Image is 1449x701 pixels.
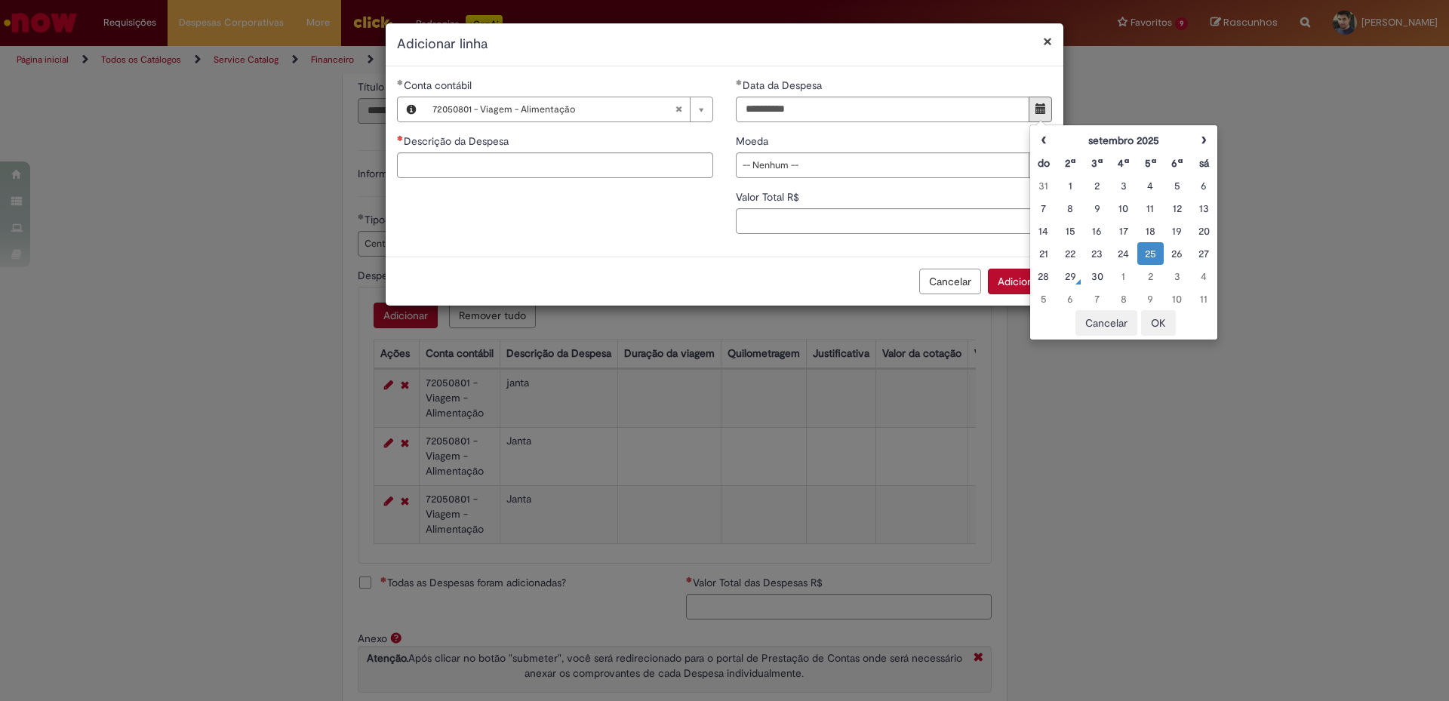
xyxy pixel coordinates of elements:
[1034,178,1053,193] div: 31 August 2025 Sunday
[1141,178,1160,193] div: 04 September 2025 Thursday
[1075,310,1137,336] button: Cancelar
[1137,152,1164,174] th: Quinta-feira
[1114,201,1133,216] div: 10 September 2025 Wednesday
[1060,269,1079,284] div: 29 September 2025 Monday
[1043,33,1052,49] button: Fechar modal
[397,35,1052,54] h2: Adicionar linha
[1110,152,1137,174] th: Quarta-feira
[1029,125,1218,340] div: Escolher data
[1060,246,1079,261] div: 22 September 2025 Monday
[1195,269,1214,284] div: 04 October 2025 Saturday
[1057,152,1083,174] th: Segunda-feira
[736,97,1029,122] input: Data da Despesa 25 September 2025 Thursday
[397,79,404,85] span: Obrigatório Preenchido
[1114,269,1133,284] div: 01 October 2025 Wednesday
[432,97,675,121] span: 72050801 - Viagem - Alimentação
[743,78,825,92] span: Data da Despesa
[1168,178,1186,193] div: 05 September 2025 Friday
[404,78,475,92] span: Necessários - Conta contábil
[1195,246,1214,261] div: 27 September 2025 Saturday
[736,208,1052,234] input: Valor Total R$
[1141,246,1160,261] div: 25 September 2025 Thursday
[1030,152,1057,174] th: Domingo
[397,135,404,141] span: Necessários
[1195,223,1214,238] div: 20 September 2025 Saturday
[919,269,981,294] button: Cancelar
[1114,291,1133,306] div: 08 October 2025 Wednesday
[1060,291,1079,306] div: 06 October 2025 Monday
[1168,269,1186,284] div: 03 October 2025 Friday
[1168,201,1186,216] div: 12 September 2025 Friday
[1141,291,1160,306] div: 09 October 2025 Thursday
[1088,269,1106,284] div: 30 September 2025 Tuesday
[743,153,1021,177] span: -- Nenhum --
[397,152,713,178] input: Descrição da Despesa
[1088,178,1106,193] div: 02 September 2025 Tuesday
[1141,223,1160,238] div: 18 September 2025 Thursday
[1168,246,1186,261] div: 26 September 2025 Friday
[1088,223,1106,238] div: 16 September 2025 Tuesday
[1088,291,1106,306] div: 07 October 2025 Tuesday
[1168,291,1186,306] div: 10 October 2025 Friday
[1034,223,1053,238] div: 14 September 2025 Sunday
[1034,269,1053,284] div: 28 September 2025 Sunday
[736,134,771,148] span: Moeda
[667,97,690,121] abbr: Limpar campo Conta contábil
[1084,152,1110,174] th: Terça-feira
[1034,201,1053,216] div: 07 September 2025 Sunday
[1168,223,1186,238] div: 19 September 2025 Friday
[1164,152,1190,174] th: Sexta-feira
[1060,223,1079,238] div: 15 September 2025 Monday
[1060,201,1079,216] div: 08 September 2025 Monday
[1195,291,1214,306] div: 11 October 2025 Saturday
[1141,310,1176,336] button: OK
[1057,129,1190,152] th: setembro 2025. Alternar mês
[1141,201,1160,216] div: 11 September 2025 Thursday
[1141,269,1160,284] div: 02 October 2025 Thursday
[1088,246,1106,261] div: 23 September 2025 Tuesday
[1034,246,1053,261] div: 21 September 2025 Sunday
[1195,201,1214,216] div: 13 September 2025 Saturday
[398,97,425,121] button: Conta contábil, Visualizar este registro 72050801 - Viagem - Alimentação
[1195,178,1214,193] div: 06 September 2025 Saturday
[988,269,1052,294] button: Adicionar
[1088,201,1106,216] div: 09 September 2025 Tuesday
[404,134,512,148] span: Descrição da Despesa
[1191,129,1217,152] th: Próximo mês
[1029,97,1052,122] button: Mostrar calendário para Data da Despesa
[425,97,712,121] a: 72050801 - Viagem - AlimentaçãoLimpar campo Conta contábil
[736,190,802,204] span: Valor Total R$
[1191,152,1217,174] th: Sábado
[1114,246,1133,261] div: 24 September 2025 Wednesday
[1030,129,1057,152] th: Mês anterior
[1034,291,1053,306] div: 05 October 2025 Sunday
[1060,178,1079,193] div: 01 September 2025 Monday
[1114,178,1133,193] div: 03 September 2025 Wednesday
[1114,223,1133,238] div: 17 September 2025 Wednesday
[736,79,743,85] span: Obrigatório Preenchido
